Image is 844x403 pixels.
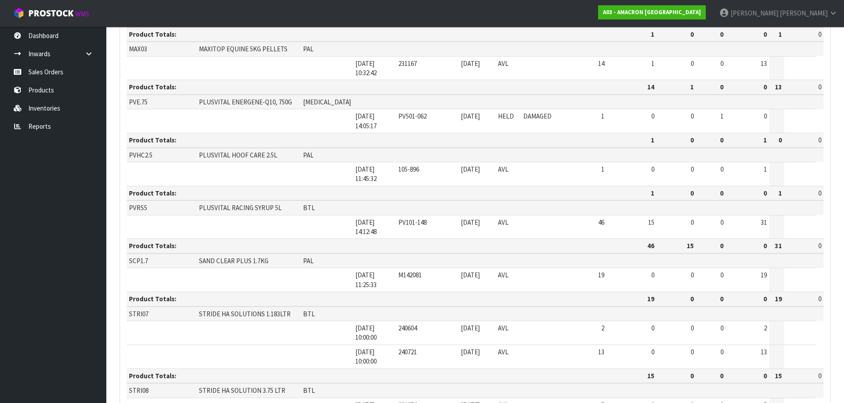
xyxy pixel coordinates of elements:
strong: 0 [763,30,767,38]
span: 105-896 [398,165,419,173]
span: 46 [598,218,604,226]
span: 0 [720,324,723,332]
strong: Product Totals: [129,30,176,38]
span: 1 [651,59,654,68]
span: ProStock [28,8,74,19]
strong: 0 [690,30,694,38]
strong: 1 [651,136,654,144]
small: WMS [75,10,89,18]
span: 1 [764,165,767,173]
span: [DATE] 14:12:48 [355,218,377,236]
strong: 19 [775,295,782,303]
span: PVHC2.5 [129,151,152,159]
strong: 0 [720,136,723,144]
span: 31 [761,218,767,226]
span: 14 [598,59,604,68]
strong: 0 [720,30,723,38]
strong: 15 [687,242,694,250]
span: STRI08 [129,386,148,395]
strong: Product Totals: [129,83,176,91]
strong: 0 [720,83,723,91]
span: 0 [818,242,821,250]
strong: 1 [763,136,767,144]
span: [DATE] [461,348,480,356]
span: 13 [761,59,767,68]
span: 2 [764,324,767,332]
span: HELD [498,112,514,120]
span: 231167 [398,59,417,68]
span: 0 [818,83,821,91]
strong: 0 [720,295,723,303]
span: BTL [303,310,315,318]
span: 240604 [398,324,417,332]
span: [DATE] [461,324,480,332]
strong: 0 [720,242,723,250]
span: 0 [720,271,723,279]
span: 0 [651,112,654,120]
span: BTL [303,386,315,395]
strong: 1 [778,189,782,197]
strong: 0 [720,372,723,380]
span: PV501-062 [398,112,427,120]
span: 15 [648,218,654,226]
span: AVL [498,218,509,226]
span: PLUSVITAL RACING SYRUP 5L [199,203,282,212]
span: [DATE] [461,59,480,68]
span: 1 [720,112,723,120]
span: 0 [691,165,694,173]
span: 0 [651,271,654,279]
strong: 13 [775,83,782,91]
span: 0 [720,165,723,173]
span: 0 [651,348,654,356]
span: DAMAGED [523,112,552,120]
span: [DATE] 10:00:00 [355,324,377,342]
strong: 31 [775,242,782,250]
span: PAL [303,45,314,53]
span: [DATE] 11:25:33 [355,271,377,288]
strong: 1 [651,30,654,38]
span: 0 [691,271,694,279]
span: AVL [498,348,509,356]
span: [DATE] [461,112,480,120]
span: PVRS5 [129,203,147,212]
span: [DATE] 10:32:42 [355,59,377,77]
span: SCP1.7 [129,257,148,265]
strong: 14 [647,83,654,91]
span: 19 [761,271,767,279]
span: AVL [498,165,509,173]
span: PLUSVITAL ENERGENE-Q10, 750G [199,98,292,106]
span: AVL [498,271,509,279]
span: [MEDICAL_DATA] [303,98,351,106]
strong: 15 [647,372,654,380]
strong: 0 [720,189,723,197]
span: 0 [720,218,723,226]
span: 2 [601,324,604,332]
span: 0 [818,189,821,197]
span: 0 [818,372,821,380]
span: MAXITOP EQUINE 5KG PELLETS [199,45,288,53]
span: STRIDE HA SOLUTIONS 1.183LTR [199,310,291,318]
span: PVE.75 [129,98,148,106]
span: STRIDE HA SOLUTION 3.75 LTR [199,386,285,395]
span: 1 [601,165,604,173]
span: 0 [691,112,694,120]
span: 0 [691,218,694,226]
span: [DATE] [461,218,480,226]
span: 0 [818,30,821,38]
span: SAND CLEAR PLUS 1.7KG [199,257,268,265]
strong: 0 [763,189,767,197]
span: [DATE] 14:05:17 [355,112,377,130]
span: STRI07 [129,310,148,318]
span: 0 [691,59,694,68]
strong: Product Totals: [129,242,176,250]
strong: 0 [778,136,782,144]
span: M142081 [398,271,422,279]
strong: 0 [690,189,694,197]
span: 0 [818,136,821,144]
strong: 0 [763,295,767,303]
span: 0 [691,348,694,356]
span: PAL [303,257,314,265]
strong: 0 [690,136,694,144]
span: AVL [498,59,509,68]
span: 0 [720,348,723,356]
